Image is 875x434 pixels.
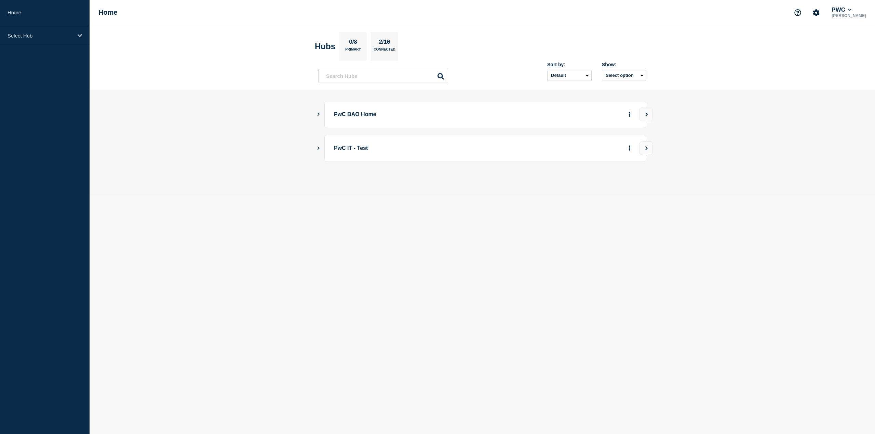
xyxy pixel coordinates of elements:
[791,5,805,20] button: Support
[8,33,73,39] p: Select Hub
[317,146,320,151] button: Show Connected Hubs
[547,70,592,81] select: Sort by
[625,108,634,121] button: More actions
[547,62,592,67] div: Sort by:
[602,62,646,67] div: Show:
[345,47,361,55] p: Primary
[639,108,653,121] button: View
[318,69,448,83] input: Search Hubs
[376,39,393,47] p: 2/16
[347,39,360,47] p: 0/8
[317,112,320,117] button: Show Connected Hubs
[334,142,523,155] p: PwC IT - Test
[374,47,395,55] p: Connected
[334,108,523,121] p: PwC BAO Home
[625,142,634,155] button: More actions
[315,42,335,51] h2: Hubs
[809,5,823,20] button: Account settings
[639,141,653,155] button: View
[602,70,646,81] button: Select option
[98,9,118,16] h1: Home
[830,13,867,18] p: [PERSON_NAME]
[830,6,853,13] button: PWC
